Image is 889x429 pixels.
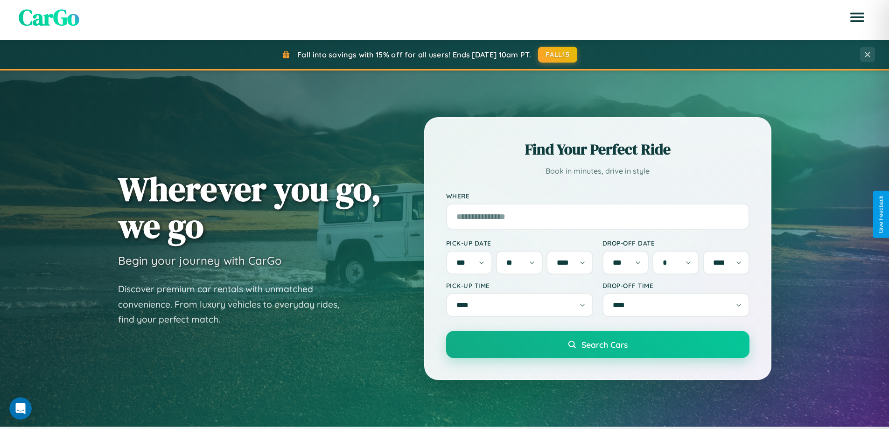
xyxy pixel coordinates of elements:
[581,339,628,350] span: Search Cars
[118,170,381,244] h1: Wherever you go, we go
[538,47,577,63] button: FALL15
[844,4,870,30] button: Open menu
[446,331,749,358] button: Search Cars
[602,281,749,289] label: Drop-off Time
[19,2,79,33] span: CarGo
[446,164,749,178] p: Book in minutes, drive in style
[446,281,593,289] label: Pick-up Time
[297,50,531,59] span: Fall into savings with 15% off for all users! Ends [DATE] 10am PT.
[118,281,351,327] p: Discover premium car rentals with unmatched convenience. From luxury vehicles to everyday rides, ...
[602,239,749,247] label: Drop-off Date
[118,253,282,267] h3: Begin your journey with CarGo
[446,139,749,160] h2: Find Your Perfect Ride
[9,397,32,420] iframe: Intercom live chat
[446,239,593,247] label: Pick-up Date
[446,192,749,200] label: Where
[878,196,884,233] div: Give Feedback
